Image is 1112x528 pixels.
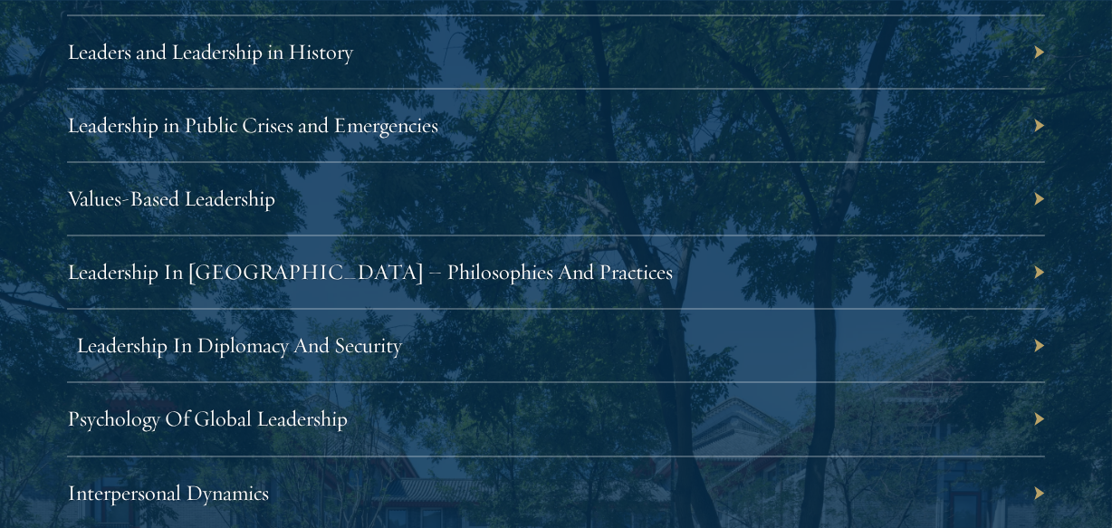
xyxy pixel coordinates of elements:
[67,405,348,432] a: Psychology Of Global Leadership
[67,185,275,212] a: Values-Based Leadership
[67,111,438,139] a: Leadership in Public Crises and Emergencies
[67,479,269,506] a: Interpersonal Dynamics
[67,258,673,285] a: Leadership In [GEOGRAPHIC_DATA] – Philosophies And Practices
[67,38,353,65] a: Leaders and Leadership in History
[76,331,402,359] a: Leadership In Diplomacy And Security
